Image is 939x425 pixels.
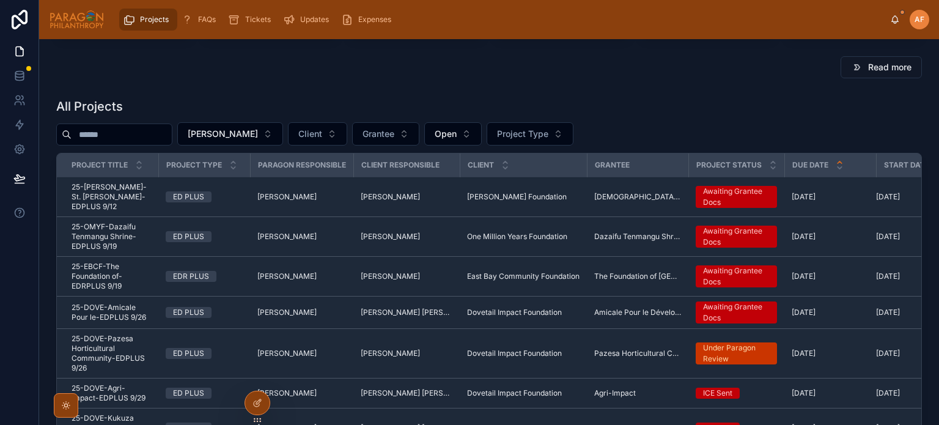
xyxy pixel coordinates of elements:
[696,388,777,399] a: ICE Sent
[173,348,204,359] div: ED PLUS
[114,6,890,33] div: scrollable content
[352,122,419,146] button: Select Button
[363,128,394,140] span: Grantee
[173,191,204,202] div: ED PLUS
[173,271,209,282] div: EDR PLUS
[257,272,317,281] span: [PERSON_NAME]
[49,10,105,29] img: App logo
[361,388,452,398] span: [PERSON_NAME] [PERSON_NAME]
[467,232,580,242] a: One Million Years Foundation
[792,308,816,317] span: [DATE]
[467,388,562,398] span: Dovetail Impact Foundation
[868,61,911,73] span: Read more
[467,349,562,358] span: Dovetail Impact Foundation
[703,186,770,208] div: Awaiting Grantee Docs
[497,128,548,140] span: Project Type
[595,160,630,170] span: Grantee
[792,272,869,281] a: [DATE]
[594,272,681,281] a: The Foundation of [GEOGRAPHIC_DATA]
[696,265,777,287] a: Awaiting Grantee Docs
[876,192,900,202] span: [DATE]
[467,308,562,317] span: Dovetail Impact Foundation
[467,349,580,358] a: Dovetail Impact Foundation
[257,308,346,317] a: [PERSON_NAME]
[467,308,580,317] a: Dovetail Impact Foundation
[358,15,391,24] span: Expenses
[424,122,482,146] button: Select Button
[594,388,681,398] a: Agri-Impact
[468,160,494,170] span: Client
[703,301,770,323] div: Awaiting Grantee Docs
[166,348,243,359] a: ED PLUS
[224,9,279,31] a: Tickets
[594,192,681,202] a: [DEMOGRAPHIC_DATA][PERSON_NAME]
[703,388,732,399] div: ICE Sent
[72,262,151,291] a: 25-EBCF-The Foundation of-EDRPLUS 9/19
[487,122,573,146] button: Select Button
[257,192,346,202] a: [PERSON_NAME]
[245,15,271,24] span: Tickets
[792,388,869,398] a: [DATE]
[173,307,204,318] div: ED PLUS
[361,308,452,317] a: [PERSON_NAME] [PERSON_NAME]
[884,160,929,170] span: Start Date
[792,349,869,358] a: [DATE]
[298,128,322,140] span: Client
[792,192,816,202] span: [DATE]
[72,334,151,373] a: 25-DOVE-Pazesa Horticultural Community-EDPLUS 9/26
[696,226,777,248] a: Awaiting Grantee Docs
[841,56,922,78] button: Read more
[140,15,169,24] span: Projects
[792,388,816,398] span: [DATE]
[594,388,636,398] span: Agri-Impact
[72,182,151,212] a: 25-[PERSON_NAME]-St. [PERSON_NAME]-EDPLUS 9/12
[166,388,243,399] a: ED PLUS
[703,226,770,248] div: Awaiting Grantee Docs
[703,265,770,287] div: Awaiting Grantee Docs
[876,349,900,358] span: [DATE]
[361,160,440,170] span: Client Responsible
[72,303,151,322] a: 25-DOVE-Amicale Pour le-EDPLUS 9/26
[198,15,216,24] span: FAQs
[792,232,816,242] span: [DATE]
[696,186,777,208] a: Awaiting Grantee Docs
[792,160,828,170] span: Due Date
[467,272,580,281] a: East Bay Community Foundation
[257,308,317,317] span: [PERSON_NAME]
[876,308,900,317] span: [DATE]
[257,232,317,242] span: [PERSON_NAME]
[300,15,329,24] span: Updates
[467,232,567,242] span: One Million Years Foundation
[876,388,900,398] span: [DATE]
[594,308,681,317] span: Amicale Pour le Développement Durable
[257,349,346,358] a: [PERSON_NAME]
[696,160,762,170] span: Project Status
[594,232,681,242] a: Dazaifu Tenmangu Shrine
[361,349,420,358] span: [PERSON_NAME]
[166,307,243,318] a: ED PLUS
[56,98,123,115] h1: All Projects
[467,388,580,398] a: Dovetail Impact Foundation
[166,160,222,170] span: Project Type
[257,388,317,398] span: [PERSON_NAME]
[119,9,177,31] a: Projects
[258,160,346,170] span: Paragon Responsible
[361,272,452,281] a: [PERSON_NAME]
[177,122,283,146] button: Select Button
[792,232,869,242] a: [DATE]
[361,192,420,202] span: [PERSON_NAME]
[792,308,869,317] a: [DATE]
[166,231,243,242] a: ED PLUS
[435,128,457,140] span: Open
[257,349,317,358] span: [PERSON_NAME]
[72,383,151,403] a: 25-DOVE-Agri-Impact-EDPLUS 9/29
[594,349,681,358] a: Pazesa Horticultural Community
[72,160,128,170] span: Project Title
